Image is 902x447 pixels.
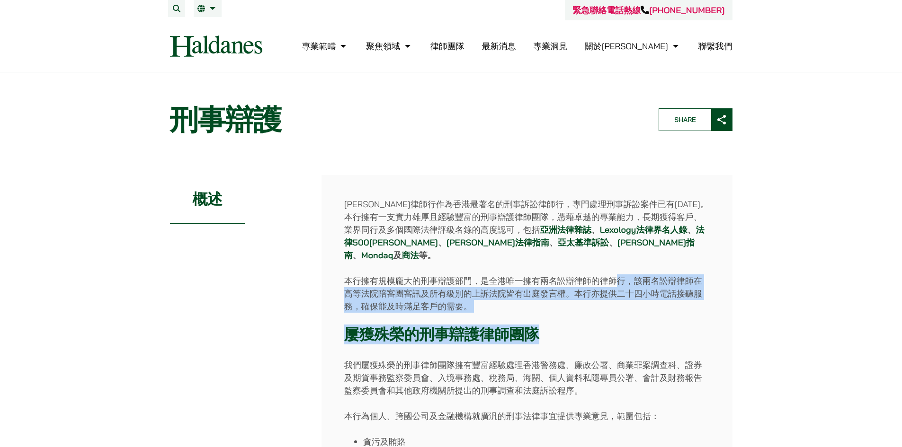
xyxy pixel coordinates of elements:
[170,103,643,137] h1: 刑事辯護
[402,250,419,261] a: 商法
[558,237,609,248] a: 亞太基準訴訟
[361,250,393,261] a: Mondaq
[344,224,705,261] strong: 、 、 、 、 、 、 及 等。
[170,175,245,224] h2: 概述
[540,224,591,235] a: 亞洲法律雜誌
[344,325,710,343] h3: 屢獲殊榮的刑事辯護律師團隊
[344,237,695,261] a: [PERSON_NAME]指南
[170,35,262,57] img: Logo of Haldanes
[698,41,732,52] a: 聯繫我們
[302,41,348,52] a: 專業範疇
[585,41,681,52] a: 關於何敦
[344,224,705,248] a: 法律500[PERSON_NAME]
[430,41,464,52] a: 律師團隊
[366,41,413,52] a: 聚焦領域
[447,237,549,248] a: [PERSON_NAME]法律指南
[533,41,567,52] a: 專業洞見
[572,5,724,16] a: 緊急聯絡電話熱線[PHONE_NUMBER]
[659,109,711,131] span: Share
[344,274,710,313] p: 本行擁有規模龐大的刑事辯護部門，是全港唯一擁有兩名訟辯律師的律師行，該兩名訟辯律師在高等法院陪審團審訊及所有級別的上訴法院皆有出庭發言權。本行亦提供二十四小時電話接聽服務，確保能及時滿足客戶的需要。
[197,5,218,12] a: 繁
[482,41,516,52] a: 最新消息
[344,359,710,397] p: 我們屢獲殊榮的刑事律師團隊擁有豐富經驗處理香港警務處、廉政公署、商業罪案調查科、證券及期貨事務監察委員會、入境事務處、稅務局、海關、個人資料私隱專員公署、會計及財務報告監察委員會和其他政府機關所...
[659,108,732,131] button: Share
[600,224,688,235] a: Lexology法律界名人錄
[344,198,710,262] p: [PERSON_NAME]律師行作為香港最著名的刑事訴訟律師行，專門處理刑事訴訟案件已有[DATE]。本行擁有一支實力雄厚且經驗豐富的刑事辯護律師團隊，憑藉卓越的專業能力，長期獲得客戶、業界同行...
[344,410,710,422] p: 本行為個人、跨國公司及金融機構就廣汎的刑事法律事宜提供專業意見，範圍包括：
